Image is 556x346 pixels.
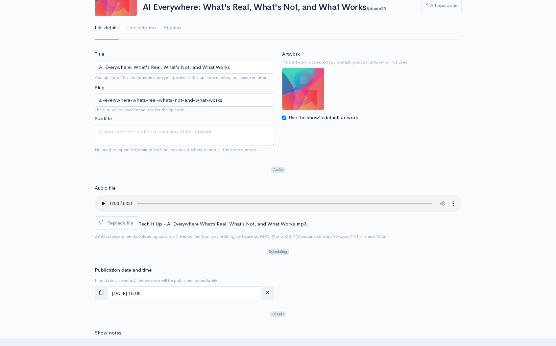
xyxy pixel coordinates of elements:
span: Replace file [107,220,133,226]
label: Publication date and time [95,266,152,274]
small: The slug will be used in the URL for the episode. [95,107,274,113]
label: Artwork [282,50,300,58]
a: Sharing [164,16,181,40]
strong: not [141,75,149,80]
label: Show notes [95,329,121,337]
small: Your episode title should include your podcast title, episode number, or season number. [95,75,268,80]
label: Subtitle [95,115,112,122]
input: What is the episode's title? [95,61,274,74]
span: Scheduling [267,249,289,255]
span: Tech It Up - AI Everywhere What’s Real, What’s Not, and What Works.mp3 [139,221,306,227]
small: Episode 55 [366,6,385,11]
a: Transcription [127,16,156,40]
span: Audio [271,167,285,173]
a: Edit details [95,16,119,40]
small: No need to repeat the main title of the episode, it's best to add a little more context. [95,147,257,152]
button: toggle [95,286,108,300]
h1: AI Everywhere: What's Real, What's Not, and What Works [143,3,413,12]
span: Details [270,311,286,318]
small: ZenCast recommends uploading an audio file exported from your editing software as: MP3, Mono, CBR... [95,233,387,239]
label: Audio file [95,184,115,192]
small: If no date is selected, the episode will be published immediately. [95,278,218,283]
label: Slug [95,84,105,92]
button: clear [261,286,274,300]
label: Use the show's default artwork. [289,114,360,121]
label: Title [95,50,104,58]
input: title-of-episode [95,93,274,107]
small: If no artwork is selected your default podcast artwork will be used [282,59,462,66]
